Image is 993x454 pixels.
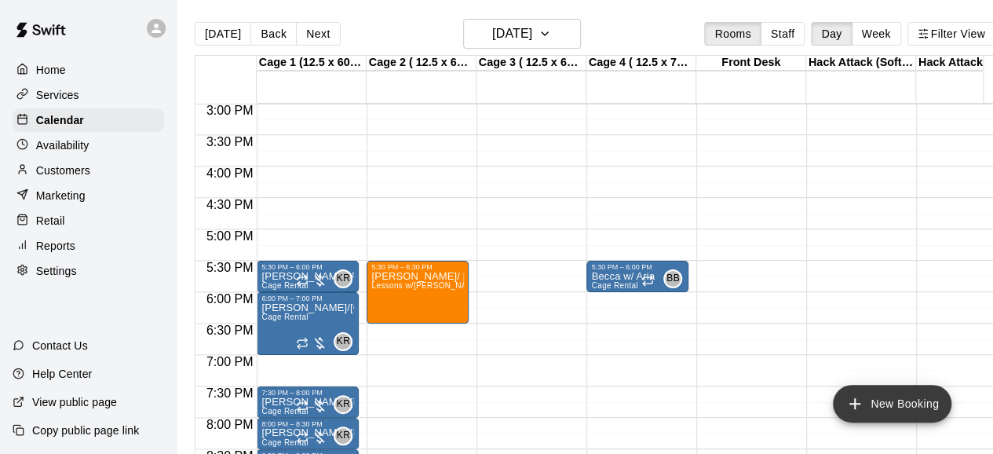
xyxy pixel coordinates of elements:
p: Retail [36,213,65,229]
span: 5:00 PM [203,229,257,243]
p: View public page [32,394,117,410]
div: Becca Black [663,269,682,288]
div: Cage 3 ( 12.5 x 60 ft ) [476,56,586,71]
span: Kevin Reyes [340,395,352,414]
p: Settings [36,263,77,279]
a: Settings [13,259,164,283]
button: Week [852,22,901,46]
span: Cage Rental [591,281,637,290]
p: Services [36,87,79,103]
div: Kevin Reyes [334,395,352,414]
div: 6:00 PM – 7:00 PM: Kevin w/Cali [257,292,359,355]
span: 4:30 PM [203,198,257,211]
p: Availability [36,137,89,153]
span: KR [337,271,350,287]
div: Kevin Reyes [334,427,352,445]
div: Cage 2 ( 12.5 x 60ft ) [367,56,476,71]
p: Home [36,62,66,78]
div: 7:30 PM – 8:00 PM [261,389,354,397]
div: Cage 1 (12.5 x 60 ft) [257,56,367,71]
p: Customers [36,163,90,178]
span: 8:00 PM [203,418,257,431]
a: Reports [13,234,164,258]
span: 7:00 PM [203,355,257,368]
div: Front Desk [696,56,806,71]
span: 4:00 PM [203,167,257,180]
p: Help Center [32,366,92,382]
span: Kevin Reyes [340,427,352,445]
span: 6:00 PM [203,292,257,306]
div: 8:00 PM – 8:30 PM [261,420,354,428]
a: Availability [13,134,164,157]
span: Cage Rental [261,438,308,447]
div: 5:30 PM – 6:00 PM: Kevin w/Ally [257,261,359,292]
span: Recurring event [296,337,308,350]
div: Cage 4 ( 12.5 x 70 ft ) [586,56,696,71]
a: Calendar [13,108,164,132]
span: Recurring event [296,274,308,287]
span: 5:30 PM [203,261,257,274]
button: Rooms [704,22,761,46]
span: Cage Rental [261,407,308,416]
div: 5:30 PM – 6:00 PM: Becca w/ Aria [586,261,688,292]
a: Marketing [13,184,164,207]
div: 5:30 PM – 6:00 PM [591,263,684,271]
button: add [833,385,951,423]
span: Cage Rental [261,281,308,290]
span: 3:30 PM [203,135,257,148]
span: Recurring event [641,274,654,287]
h6: [DATE] [492,23,532,45]
span: Recurring event [296,431,308,444]
a: Customers [13,159,164,182]
a: Retail [13,209,164,232]
span: Lessons w/[PERSON_NAME] (1hr) [371,281,502,290]
div: 5:30 PM – 6:00 PM [261,263,354,271]
p: Calendar [36,112,84,128]
button: [DATE] [195,22,251,46]
span: Cage Rental [261,313,308,321]
div: 7:30 PM – 8:00 PM: Kevin w/Aubrie [257,386,359,418]
span: KR [337,428,350,444]
span: 7:30 PM [203,386,257,400]
span: KR [337,397,350,412]
span: BB [666,271,680,287]
span: Kevin Reyes [340,269,352,288]
button: Staff [761,22,805,46]
span: Recurring event [296,400,308,412]
button: Day [811,22,852,46]
span: Becca Black [670,269,682,288]
span: 6:30 PM [203,324,257,337]
a: Services [13,83,164,107]
div: 5:30 PM – 6:30 PM [371,263,464,271]
div: Kevin Reyes [334,269,352,288]
p: Marketing [36,188,86,203]
p: Contact Us [32,338,88,353]
button: [DATE] [463,19,581,49]
div: 8:00 PM – 8:30 PM: Kevin w/Ella [257,418,359,449]
div: Hack Attack (Softball) [806,56,916,71]
span: Kevin Reyes [340,332,352,351]
button: Next [296,22,340,46]
button: Back [250,22,297,46]
span: KR [337,334,350,350]
p: Reports [36,238,75,254]
p: Copy public page link [32,423,139,438]
a: Home [13,58,164,82]
div: 5:30 PM – 6:30 PM: Shayla w/ Maisey and Jovie [367,261,469,324]
div: Kevin Reyes [334,332,352,351]
div: 6:00 PM – 7:00 PM [261,295,354,302]
span: 3:00 PM [203,104,257,117]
